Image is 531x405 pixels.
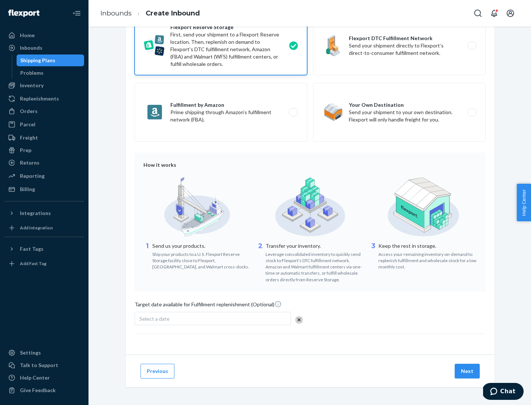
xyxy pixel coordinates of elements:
[20,108,38,115] div: Orders
[20,374,50,381] div: Help Center
[17,54,84,66] a: Shipping Plans
[152,242,251,250] p: Send us your products.
[20,186,35,193] div: Billing
[8,10,39,17] img: Flexport logo
[143,242,151,270] div: 1
[4,258,84,270] a: Add Fast Tag
[4,222,84,234] a: Add Integration
[140,364,174,378] button: Previous
[139,316,170,322] span: Select a date
[20,82,44,89] div: Inventory
[20,225,53,231] div: Add Integration
[4,384,84,396] button: Give Feedback
[378,250,477,270] div: Access your remaining inventory on-demand to replenish fulfillment and wholesale stock for a low ...
[69,6,84,21] button: Close Navigation
[100,9,132,17] a: Inbounds
[517,184,531,221] button: Help Center
[20,209,51,217] div: Integrations
[4,170,84,182] a: Reporting
[20,121,35,128] div: Parcel
[4,243,84,255] button: Fast Tags
[4,119,84,130] a: Parcel
[94,3,206,24] ol: breadcrumbs
[20,147,31,154] div: Prep
[4,207,84,219] button: Integrations
[4,347,84,359] a: Settings
[20,387,56,394] div: Give Feedback
[20,95,59,102] div: Replenishments
[20,44,42,52] div: Inbounds
[4,105,84,117] a: Orders
[20,32,35,39] div: Home
[20,349,41,356] div: Settings
[257,242,264,283] div: 2
[378,242,477,250] p: Keep the rest in storage.
[487,6,502,21] button: Open notifications
[20,69,44,77] div: Problems
[4,183,84,195] a: Billing
[20,172,45,180] div: Reporting
[265,250,364,283] div: Leverage consolidated inventory to quickly send stock to Flexport's DTC fulfillment network, Amaz...
[20,57,55,64] div: Shipping Plans
[503,6,518,21] button: Open account menu
[369,242,377,270] div: 3
[471,6,485,21] button: Open Search Box
[455,364,480,378] button: Next
[20,362,58,369] div: Talk to Support
[20,245,44,253] div: Fast Tags
[4,42,84,54] a: Inbounds
[4,93,84,105] a: Replenishments
[143,161,477,169] div: How it works
[483,383,524,401] iframe: Opens a widget where you can chat to one of our agents
[4,80,84,91] a: Inventory
[146,9,200,17] a: Create Inbound
[4,144,84,156] a: Prep
[20,159,39,166] div: Returns
[4,359,84,371] button: Talk to Support
[20,260,46,267] div: Add Fast Tag
[135,300,282,311] span: Target date available for Fulfillment replenishment (Optional)
[20,134,38,141] div: Freight
[152,250,251,270] div: Ship your products to a U.S. Flexport Reserve Storage facility close to Flexport, [GEOGRAPHIC_DAT...
[265,242,364,250] p: Transfer your inventory.
[4,157,84,169] a: Returns
[4,29,84,41] a: Home
[17,67,84,79] a: Problems
[4,372,84,384] a: Help Center
[4,132,84,144] a: Freight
